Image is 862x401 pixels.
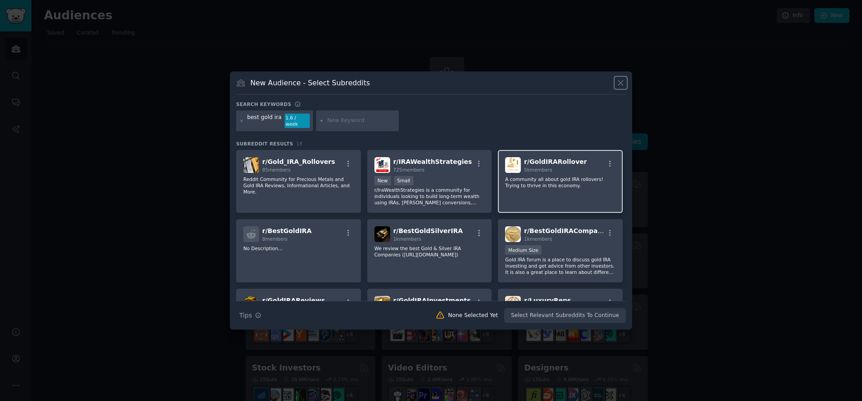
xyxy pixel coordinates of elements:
[247,114,282,128] div: best gold ira
[448,312,498,320] div: None Selected Yet
[524,158,587,165] span: r/ GoldIRARollover
[296,141,303,146] span: 18
[393,236,422,242] span: 1k members
[505,245,541,255] div: Medium Size
[243,176,354,195] p: Reddit Community for Precious Metals and Gold IRA Reviews, Informational Articles, and More.
[239,311,252,320] span: Tips
[505,157,521,173] img: GoldIRARollover
[524,236,552,242] span: 1k members
[262,236,288,242] span: 8 members
[393,167,425,172] span: 725 members
[374,296,390,312] img: GoldIRAInvestments
[524,297,571,304] span: r/ LuxuryReps
[285,114,310,128] div: 1.6 / week
[236,308,264,323] button: Tips
[243,296,259,312] img: GoldIRAReviews
[374,187,485,206] p: r/IraWealthStrategies is a community for individuals looking to build long-term wealth using IRAs...
[374,226,390,242] img: BestGoldSilverIRA
[251,78,370,88] h3: New Audience - Select Subreddits
[505,256,616,275] p: Gold IRA forum is a place to discuss gold IRA investing and get advice from other investors. It i...
[374,176,391,185] div: New
[262,227,312,234] span: r/ BestGoldIRA
[505,176,616,189] p: A community all about gold IRA rollovers! Trying to thrive in this economy.
[236,101,291,107] h3: Search keywords
[243,157,259,173] img: Gold_IRA_Rollovers
[393,158,472,165] span: r/ IRAWealthStrategies
[505,296,521,312] img: LuxuryReps
[374,245,485,258] p: We review the best Gold & Silver IRA Companies ([URL][DOMAIN_NAME])
[394,176,413,185] div: Small
[524,167,552,172] span: 5k members
[262,297,325,304] span: r/ GoldIRAReviews
[262,158,335,165] span: r/ Gold_IRA_Rollovers
[505,226,521,242] img: BestGoldIRACompanies
[236,141,293,147] span: Subreddit Results
[524,227,612,234] span: r/ BestGoldIRACompanies
[393,297,471,304] span: r/ GoldIRAInvestments
[262,167,290,172] span: 85 members
[327,117,396,125] input: New Keyword
[393,227,463,234] span: r/ BestGoldSilverIRA
[243,245,354,251] p: No Description...
[374,157,390,173] img: IRAWealthStrategies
